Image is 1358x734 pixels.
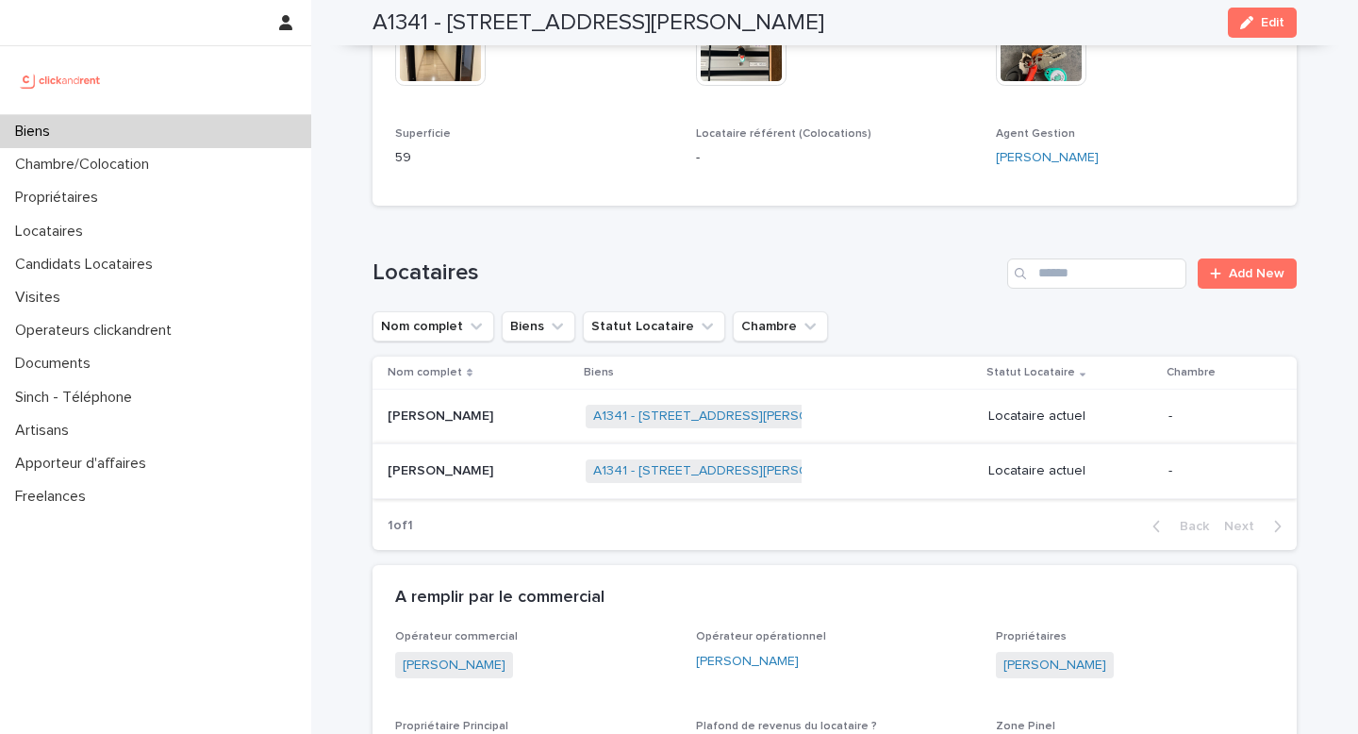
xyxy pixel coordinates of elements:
[8,488,101,506] p: Freelances
[373,390,1297,444] tr: [PERSON_NAME][PERSON_NAME] A1341 - [STREET_ADDRESS][PERSON_NAME] Locataire actuel-
[996,721,1055,732] span: Zone Pinel
[8,289,75,307] p: Visites
[373,443,1297,498] tr: [PERSON_NAME][PERSON_NAME] A1341 - [STREET_ADDRESS][PERSON_NAME] Locataire actuel-
[388,459,497,479] p: [PERSON_NAME]
[373,503,428,549] p: 1 of 1
[1198,259,1297,289] a: Add New
[696,721,877,732] span: Plafond de revenus du locataire ?
[395,721,508,732] span: Propriétaire Principal
[996,128,1075,140] span: Agent Gestion
[584,362,614,383] p: Biens
[696,652,799,672] a: [PERSON_NAME]
[8,256,168,274] p: Candidats Locataires
[1228,8,1297,38] button: Edit
[1167,362,1216,383] p: Chambre
[986,362,1075,383] p: Statut Locataire
[8,223,98,241] p: Locataires
[696,631,826,642] span: Opérateur opérationnel
[8,123,65,141] p: Biens
[388,405,497,425] p: [PERSON_NAME]
[388,362,462,383] p: Nom complet
[1003,656,1106,676] a: [PERSON_NAME]
[1261,16,1284,29] span: Edit
[373,259,1000,287] h1: Locataires
[373,311,494,342] button: Nom complet
[1229,267,1284,280] span: Add New
[8,189,113,207] p: Propriétaires
[8,455,161,473] p: Apporteur d'affaires
[8,156,164,174] p: Chambre/Colocation
[403,656,505,676] a: [PERSON_NAME]
[395,631,518,642] span: Opérateur commercial
[988,409,1153,425] p: Locataire actuel
[1217,518,1297,535] button: Next
[696,148,974,168] p: -
[395,148,673,168] p: 59
[395,588,604,609] h2: A remplir par le commercial
[1224,520,1266,533] span: Next
[8,355,106,373] p: Documents
[1168,463,1267,479] p: -
[8,322,187,340] p: Operateurs clickandrent
[593,409,866,425] a: A1341 - [STREET_ADDRESS][PERSON_NAME]
[8,422,84,440] p: Artisans
[996,631,1067,642] span: Propriétaires
[593,463,866,479] a: A1341 - [STREET_ADDRESS][PERSON_NAME]
[1007,259,1186,289] input: Search
[1168,409,1267,425] p: -
[1137,518,1217,535] button: Back
[988,463,1153,479] p: Locataire actuel
[395,128,451,140] span: Superficie
[8,389,147,407] p: Sinch - Téléphone
[15,61,107,99] img: UCB0brd3T0yccxBKYDjQ
[1168,520,1209,533] span: Back
[996,148,1099,168] a: [PERSON_NAME]
[733,311,828,342] button: Chambre
[583,311,725,342] button: Statut Locataire
[373,9,824,37] h2: A1341 - [STREET_ADDRESS][PERSON_NAME]
[696,128,871,140] span: Locataire référent (Colocations)
[502,311,575,342] button: Biens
